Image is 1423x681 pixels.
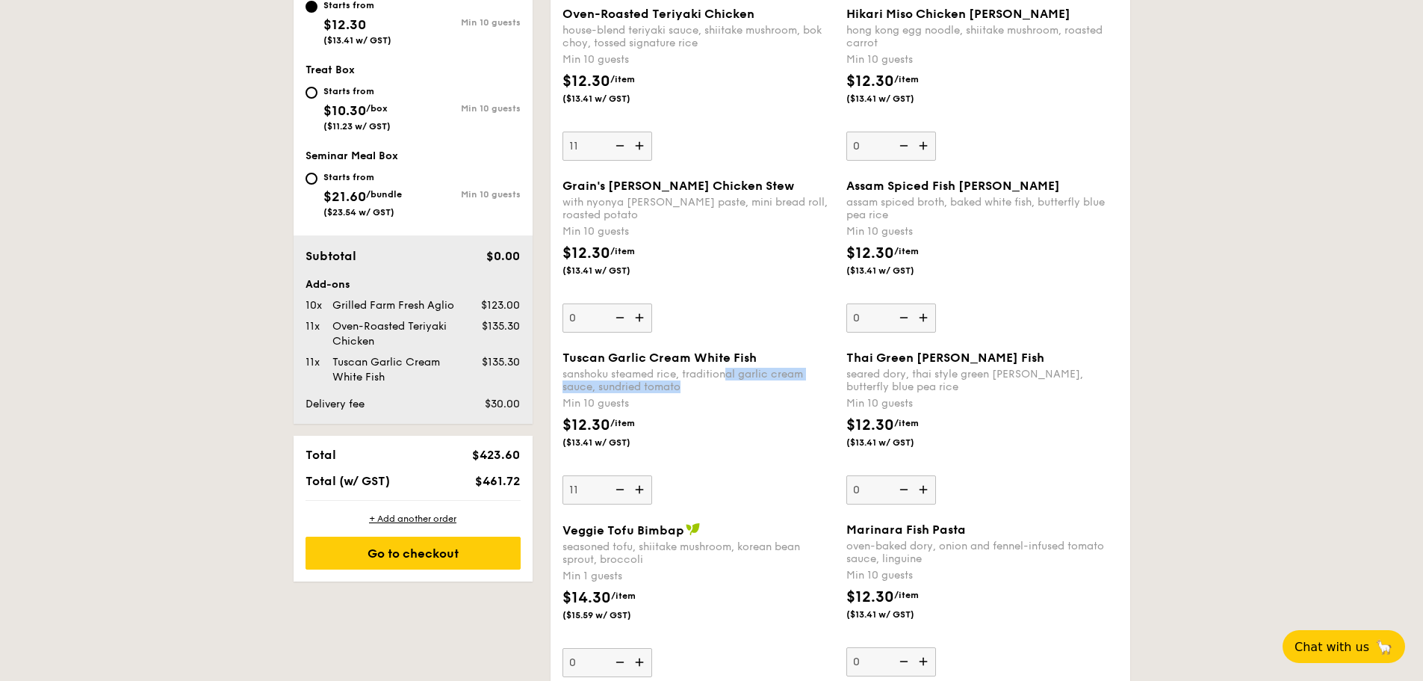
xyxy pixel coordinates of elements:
img: icon-add.58712e84.svg [630,475,652,504]
div: Min 10 guests [413,17,521,28]
input: Grain's [PERSON_NAME] Chicken Stewwith nyonya [PERSON_NAME] paste, mini bread roll, roasted potat... [562,303,652,333]
span: $14.30 [562,589,611,607]
div: Add-ons [306,277,521,292]
span: Oven-Roasted Teriyaki Chicken [562,7,754,21]
span: ($15.59 w/ GST) [562,609,664,621]
div: Starts from [323,171,402,183]
span: /item [894,418,919,428]
span: $12.30 [562,244,610,262]
input: Veggie Tofu Bimbapseasoned tofu, shiitake mushroom, korean bean sprout, broccoliMin 1 guests$14.3... [562,648,652,677]
span: /item [894,74,919,84]
div: Min 10 guests [846,396,1118,411]
span: 🦙 [1375,638,1393,656]
img: icon-add.58712e84.svg [914,647,936,676]
div: Min 10 guests [846,224,1118,239]
div: 11x [300,355,326,370]
div: oven-baked dory, onion and fennel-infused tomato sauce, linguine [846,540,1118,565]
span: $12.30 [846,416,894,434]
span: $12.30 [562,73,610,90]
div: Go to checkout [306,537,521,570]
span: ($13.41 w/ GST) [562,265,664,277]
img: icon-add.58712e84.svg [630,303,652,332]
div: assam spiced broth, baked white fish, butterfly blue pea rice [846,196,1118,221]
span: Tuscan Garlic Cream White Fish [562,351,757,365]
span: ($13.41 w/ GST) [562,437,664,449]
div: 10x [300,298,326,313]
div: Starts from [323,85,391,97]
img: icon-reduce.1d2dbef1.svg [607,303,630,332]
div: Oven-Roasted Teriyaki Chicken [326,319,462,349]
div: with nyonya [PERSON_NAME] paste, mini bread roll, roasted potato [562,196,834,221]
span: /item [610,74,635,84]
span: Hikari Miso Chicken [PERSON_NAME] [846,7,1070,21]
span: Subtotal [306,249,356,263]
input: Starts from$12.30($13.41 w/ GST)Min 10 guests [306,1,317,13]
span: Chat with us [1295,640,1369,654]
div: Min 10 guests [562,396,834,411]
img: icon-add.58712e84.svg [914,132,936,160]
input: Starts from$10.30/box($11.23 w/ GST)Min 10 guests [306,87,317,99]
input: Starts from$21.60/bundle($23.54 w/ GST)Min 10 guests [306,173,317,185]
span: /item [894,246,919,256]
img: icon-add.58712e84.svg [630,648,652,677]
div: seared dory, thai style green [PERSON_NAME], butterfly blue pea rice [846,368,1118,393]
span: /item [610,246,635,256]
img: icon-add.58712e84.svg [914,303,936,332]
span: Veggie Tofu Bimbap [562,523,684,537]
div: Grilled Farm Fresh Aglio [326,298,462,313]
span: ($13.41 w/ GST) [846,437,948,449]
div: Min 1 guests [562,569,834,584]
span: ($13.41 w/ GST) [846,93,948,105]
input: Hikari Miso Chicken [PERSON_NAME]hong kong egg noodle, shiitake mushroom, roasted carrotMin 10 gu... [846,132,936,161]
img: icon-reduce.1d2dbef1.svg [607,475,630,504]
input: Tuscan Garlic Cream White Fishsanshoku steamed rice, traditional garlic cream sauce, sundried tom... [562,475,652,505]
span: Seminar Meal Box [306,150,398,162]
img: icon-reduce.1d2dbef1.svg [607,132,630,160]
span: $12.30 [846,244,894,262]
span: Total [306,448,336,462]
div: Min 10 guests [413,103,521,114]
div: + Add another order [306,513,521,525]
span: ($13.41 w/ GST) [562,93,664,105]
span: Thai Green [PERSON_NAME] Fish [846,351,1044,365]
span: Assam Spiced Fish [PERSON_NAME] [846,179,1060,193]
span: ($23.54 w/ GST) [323,207,394,218]
div: Min 10 guests [846,568,1118,583]
button: Chat with us🦙 [1283,630,1405,663]
img: icon-reduce.1d2dbef1.svg [891,303,914,332]
img: icon-reduce.1d2dbef1.svg [607,648,630,677]
span: $21.60 [323,188,366,205]
img: icon-reduce.1d2dbef1.svg [891,475,914,504]
span: $135.30 [482,356,520,369]
input: Oven-Roasted Teriyaki Chickenhouse-blend teriyaki sauce, shiitake mushroom, bok choy, tossed sign... [562,132,652,161]
div: 11x [300,319,326,334]
span: Delivery fee [306,398,365,410]
img: icon-vegan.f8ff3823.svg [686,523,701,536]
span: $423.60 [472,448,520,462]
span: Grain's [PERSON_NAME] Chicken Stew [562,179,794,193]
span: $461.72 [475,474,520,488]
input: Marinara Fish Pastaoven-baked dory, onion and fennel-infused tomato sauce, linguineMin 10 guests$... [846,647,936,677]
div: sanshoku steamed rice, traditional garlic cream sauce, sundried tomato [562,368,834,393]
div: Min 10 guests [413,189,521,200]
span: /item [894,590,919,600]
span: $135.30 [482,320,520,333]
span: ($13.41 w/ GST) [323,35,391,46]
div: house-blend teriyaki sauce, shiitake mushroom, bok choy, tossed signature rice [562,24,834,49]
img: icon-add.58712e84.svg [914,475,936,504]
span: /item [611,591,636,601]
img: icon-add.58712e84.svg [630,132,652,160]
span: $123.00 [481,299,520,312]
input: Thai Green [PERSON_NAME] Fishseared dory, thai style green [PERSON_NAME], butterfly blue pea rice... [846,475,936,505]
span: $12.30 [846,73,894,90]
img: icon-reduce.1d2dbef1.svg [891,132,914,160]
span: /box [366,103,388,114]
span: $12.30 [323,16,366,33]
img: icon-reduce.1d2dbef1.svg [891,647,914,676]
div: Min 10 guests [846,52,1118,67]
span: ($13.41 w/ GST) [846,265,948,277]
span: /item [610,418,635,428]
span: Treat Box [306,64,355,76]
div: Min 10 guests [562,52,834,67]
span: $10.30 [323,102,366,119]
